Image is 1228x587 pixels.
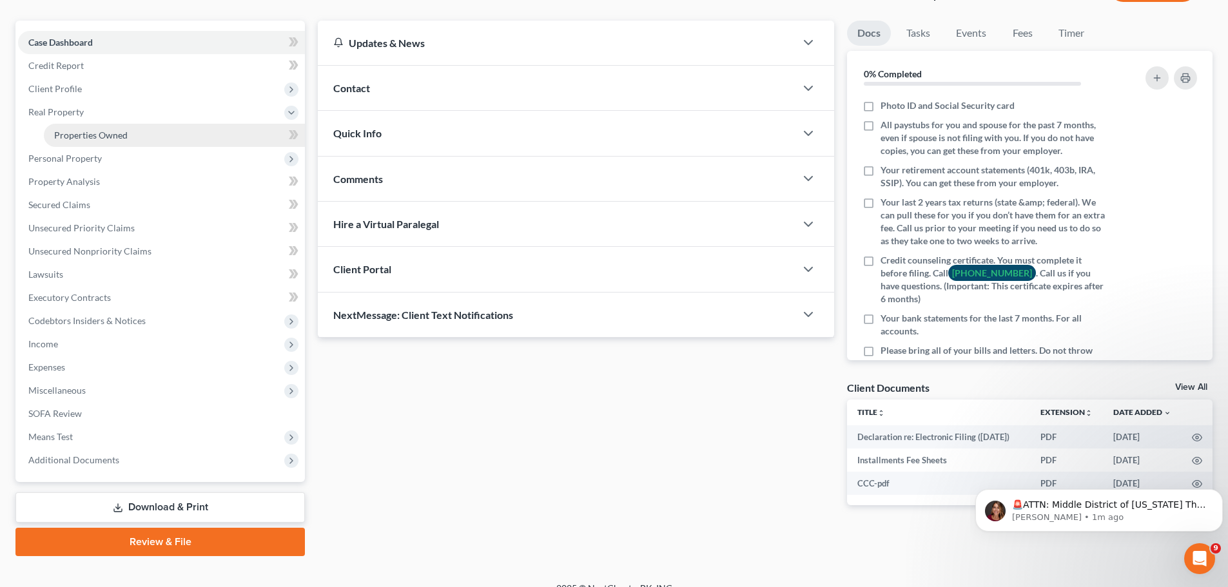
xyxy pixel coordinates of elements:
a: [PHONE_NUMBER] [948,265,1036,281]
span: Client Portal [333,263,391,275]
a: Download & Print [15,492,305,523]
span: Comments [333,173,383,185]
div: Client Documents [847,381,930,394]
a: Properties Owned [44,124,305,147]
span: Miscellaneous [28,385,86,396]
a: SOFA Review [18,402,305,425]
a: Events [946,21,997,46]
span: Hire a Virtual Paralegal [333,218,439,230]
td: [DATE] [1103,448,1182,472]
span: Unsecured Priority Claims [28,222,135,233]
a: Fees [1002,21,1043,46]
a: Lawsuits [18,263,305,286]
strong: 0% Completed [864,68,922,79]
span: Executory Contracts [28,292,111,303]
span: Income [28,338,58,349]
a: Timer [1048,21,1095,46]
a: Unsecured Nonpriority Claims [18,240,305,263]
span: Your last 2 years tax returns (state &amp; federal). We can pull these for you if you don’t have ... [881,196,1110,247]
td: PDF [1030,448,1103,472]
span: Your retirement account statements (401k, 403b, IRA, SSIP). You can get these from your employer. [881,164,1110,189]
iframe: Intercom notifications message [970,462,1228,552]
iframe: Intercom live chat [1184,543,1215,574]
td: CCC-pdf [847,472,1030,495]
a: View All [1175,383,1207,392]
span: Real Property [28,106,84,117]
span: Unsecured Nonpriority Claims [28,245,151,256]
span: Client Profile [28,83,82,94]
i: expand_more [1164,409,1171,417]
span: Expenses [28,361,65,372]
span: SOFA Review [28,408,82,419]
div: Updates & News [333,36,780,50]
span: Case Dashboard [28,37,93,48]
span: Means Test [28,431,73,442]
span: Quick Info [333,127,382,139]
td: [DATE] [1103,425,1182,448]
td: Installments Fee Sheets [847,448,1030,472]
a: Executory Contracts [18,286,305,309]
span: Secured Claims [28,199,90,210]
a: Credit Report [18,54,305,77]
a: Date Added expand_more [1113,407,1171,417]
td: Declaration re: Electronic Filing ([DATE]) [847,425,1030,448]
a: Secured Claims [18,193,305,217]
td: PDF [1030,425,1103,448]
span: Property Analysis [28,176,100,187]
span: 9 [1211,543,1221,553]
span: Contact [333,82,370,94]
span: Credit counseling certificate. You must complete it before filing. Call . Call us if you have que... [881,254,1110,305]
a: Titleunfold_more [857,407,885,417]
span: Your bank statements for the last 7 months. For all accounts. [881,312,1110,338]
span: All paystubs for you and spouse for the past 7 months, even if spouse is not filing with you. If ... [881,119,1110,157]
a: Unsecured Priority Claims [18,217,305,240]
a: Extensionunfold_more [1040,407,1093,417]
span: NextMessage: Client Text Notifications [333,309,513,321]
span: Personal Property [28,153,102,164]
span: Lawsuits [28,269,63,280]
i: unfold_more [877,409,885,417]
a: Property Analysis [18,170,305,193]
span: Properties Owned [54,130,128,140]
span: Photo ID and Social Security card [881,99,1015,112]
span: Please bring all of your bills and letters. Do not throw them away. [881,344,1110,370]
a: Tasks [896,21,940,46]
a: Case Dashboard [18,31,305,54]
a: Docs [847,21,891,46]
span: Additional Documents [28,454,119,465]
span: Codebtors Insiders & Notices [28,315,146,326]
i: unfold_more [1085,409,1093,417]
a: Review & File [15,528,305,556]
span: Credit Report [28,60,84,71]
